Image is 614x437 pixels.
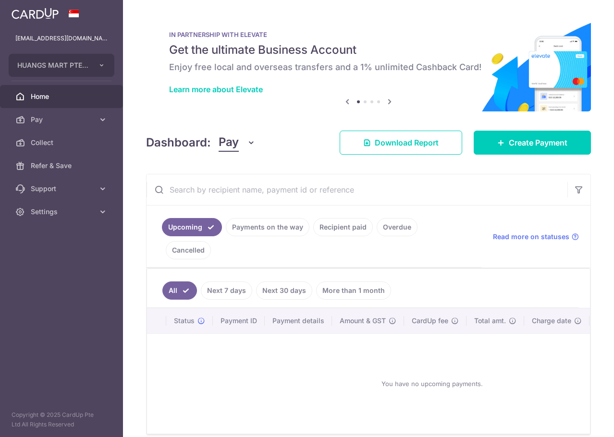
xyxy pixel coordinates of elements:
[146,15,591,111] img: Renovation banner
[169,85,263,94] a: Learn more about Elevate
[146,134,211,151] h4: Dashboard:
[377,218,418,236] a: Overdue
[31,115,94,124] span: Pay
[313,218,373,236] a: Recipient paid
[412,316,448,326] span: CardUp fee
[340,316,386,326] span: Amount & GST
[162,281,197,300] a: All
[532,316,571,326] span: Charge date
[340,131,462,155] a: Download Report
[316,281,391,300] a: More than 1 month
[474,316,506,326] span: Total amt.
[201,281,252,300] a: Next 7 days
[493,232,569,242] span: Read more on statuses
[174,316,195,326] span: Status
[474,131,591,155] a: Create Payment
[166,241,211,259] a: Cancelled
[219,134,256,152] button: Pay
[31,138,94,147] span: Collect
[213,308,265,333] th: Payment ID
[9,54,114,77] button: HUANGS MART PTE. LTD.
[31,161,94,170] span: Refer & Save
[169,61,568,73] h6: Enjoy free local and overseas transfers and a 1% unlimited Cashback Card!
[17,61,88,70] span: HUANGS MART PTE. LTD.
[219,134,239,152] span: Pay
[12,8,59,19] img: CardUp
[162,218,222,236] a: Upcoming
[265,308,332,333] th: Payment details
[15,34,108,43] p: [EMAIL_ADDRESS][DOMAIN_NAME]
[375,137,439,148] span: Download Report
[169,42,568,58] h5: Get the ultimate Business Account
[169,31,568,38] p: IN PARTNERSHIP WITH ELEVATE
[147,174,567,205] input: Search by recipient name, payment id or reference
[226,218,309,236] a: Payments on the way
[31,92,94,101] span: Home
[31,184,94,194] span: Support
[509,137,567,148] span: Create Payment
[256,281,312,300] a: Next 30 days
[493,232,579,242] a: Read more on statuses
[31,207,94,217] span: Settings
